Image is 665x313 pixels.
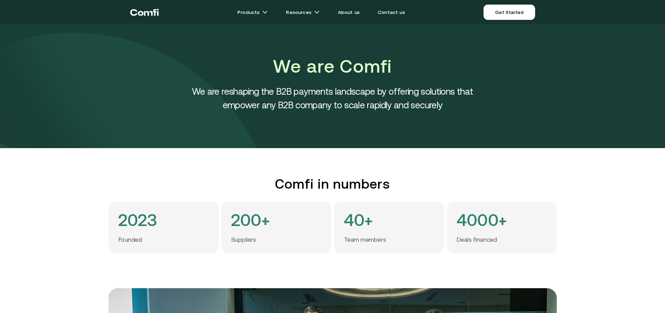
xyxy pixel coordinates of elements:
h2: Comfi in numbers [109,176,557,192]
h1: We are Comfi [176,54,490,79]
h4: We are reshaping the B2B payments landscape by offering solutions that empower any B2B company to... [176,85,490,112]
img: arrow icons [262,9,268,15]
h4: 2023 [118,211,157,229]
a: Contact us [369,5,413,19]
h4: 4000+ [457,211,507,229]
a: Return to the top of the Comfi home page [130,2,159,23]
h4: 200+ [231,211,270,229]
p: Deals financed [457,236,497,244]
img: arrow icons [314,9,320,15]
a: Productsarrow icons [229,5,276,19]
a: Get Started [483,5,535,20]
p: Founded [118,236,142,244]
h4: 40+ [344,211,373,229]
a: About us [330,5,368,19]
p: Suppliers [231,236,256,244]
a: Resourcesarrow icons [278,5,328,19]
p: Team members [344,236,386,244]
